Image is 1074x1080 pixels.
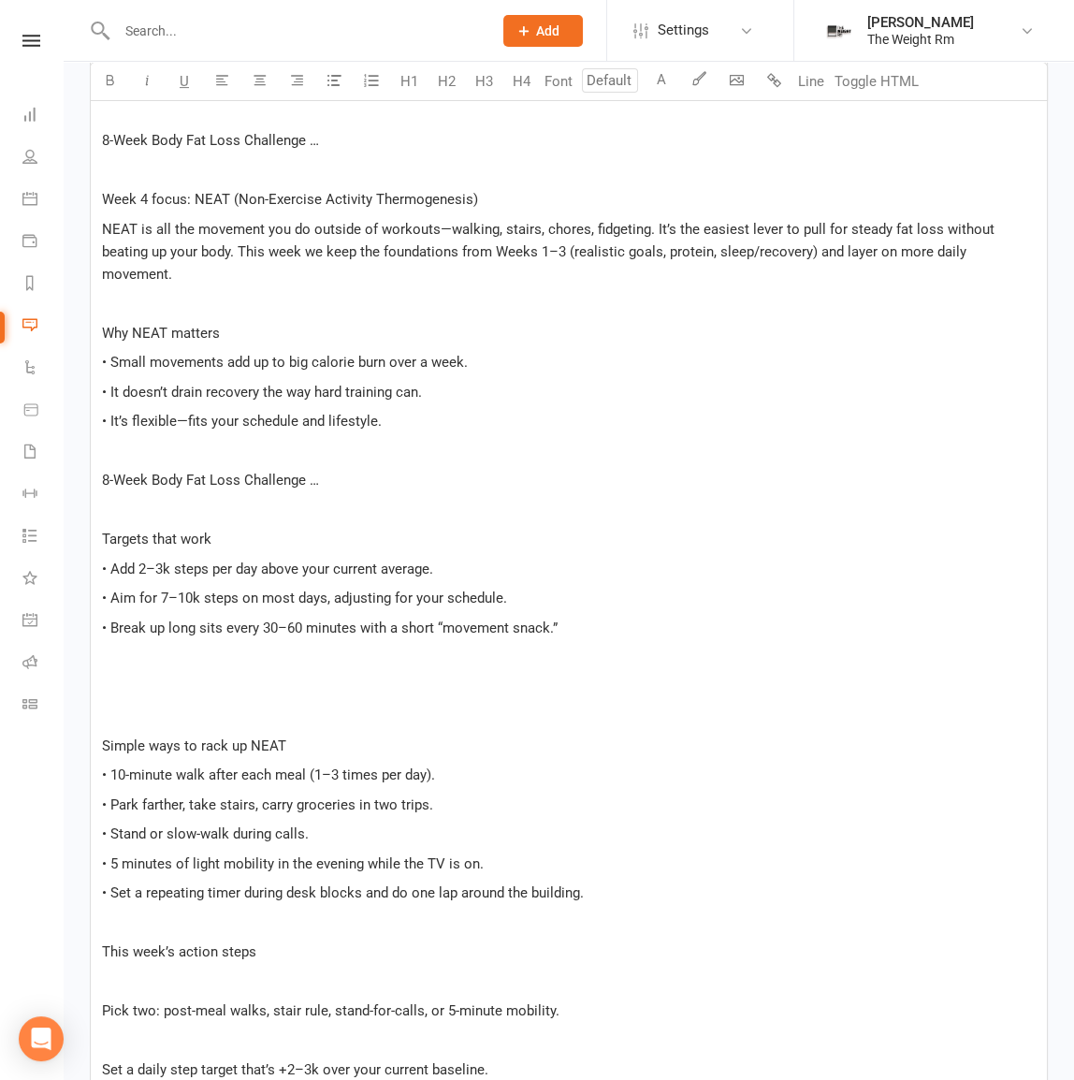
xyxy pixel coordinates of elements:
[102,561,433,577] span: • Add 2–3k steps per day above your current average.
[102,884,584,901] span: • Set a repeating timer during desk blocks and do one lap around the building.
[540,63,577,100] button: Font
[658,9,709,51] span: Settings
[867,14,974,31] div: [PERSON_NAME]
[102,221,998,283] span: NEAT is all the movement you do outside of workouts—walking, stairs, chores, fidgeting. It’s the ...
[22,264,65,306] a: Reports
[166,63,203,100] button: U
[102,132,319,149] span: 8-Week Body Fat Loss Challenge …
[22,390,65,432] a: Product Sales
[102,855,484,872] span: • 5 minutes of light mobility in the evening while the TV is on.
[582,68,638,93] input: Default
[792,63,830,100] button: Line
[22,685,65,727] a: Class kiosk mode
[22,643,65,685] a: Roll call kiosk mode
[502,63,540,100] button: H4
[643,63,680,100] button: A
[102,825,309,842] span: • Stand or slow-walk during calls.
[102,191,478,208] span: Week 4 focus: NEAT (Non-Exercise Activity Thermogenesis)
[102,1061,488,1078] span: Set a daily step target that’s +2–3k over your current baseline.
[102,737,286,754] span: Simple ways to rack up NEAT
[102,413,382,430] span: • It’s flexible—fits your schedule and lifestyle.
[102,472,319,489] span: 8-Week Body Fat Loss Challenge …
[22,601,65,643] a: General attendance kiosk mode
[22,559,65,601] a: What's New
[102,620,558,636] span: • Break up long sits every 30–60 minutes with a short “movement snack.”
[867,31,974,48] div: The Weight Rm
[102,766,435,783] span: • 10-minute walk after each meal (1–3 times per day).
[390,63,428,100] button: H1
[102,943,256,960] span: This week’s action steps
[830,63,923,100] button: Toggle HTML
[102,325,220,342] span: Why NEAT matters
[180,73,189,90] span: U
[820,12,858,50] img: thumb_image1749576563.png
[22,95,65,138] a: Dashboard
[102,590,507,606] span: • Aim for 7–10k steps on most days, adjusting for your schedule.
[102,384,422,401] span: • It doesn’t drain recovery the way hard training can.
[102,1002,559,1019] span: Pick two: post-meal walks, stair rule, stand-for-calls, or 5-minute mobility.
[536,23,559,38] span: Add
[503,15,583,47] button: Add
[102,531,211,547] span: Targets that work
[428,63,465,100] button: H2
[102,354,468,371] span: • Small movements add up to big calorie burn over a week.
[465,63,502,100] button: H3
[22,222,65,264] a: Payments
[111,18,479,44] input: Search...
[22,180,65,222] a: Calendar
[19,1016,64,1061] div: Open Intercom Messenger
[102,796,433,813] span: • Park farther, take stairs, carry groceries in two trips.
[22,138,65,180] a: People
